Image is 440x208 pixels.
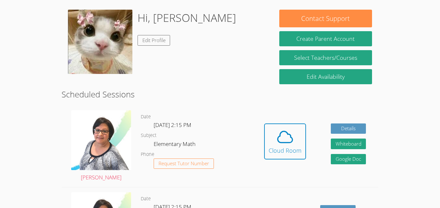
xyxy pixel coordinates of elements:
a: Details [331,123,366,134]
button: Whiteboard [331,139,366,149]
button: Contact Support [279,10,372,27]
button: Create Parent Account [279,31,372,46]
h1: Hi, [PERSON_NAME] [138,10,236,26]
dt: Date [141,195,151,203]
span: Request Tutor Number [158,161,209,166]
a: Select Teachers/Courses [279,50,372,65]
button: Request Tutor Number [154,158,214,169]
a: Edit Availability [279,69,372,84]
div: Cloud Room [269,146,301,155]
a: [PERSON_NAME] [71,110,131,182]
span: [DATE] 2:15 PM [154,121,191,129]
dt: Phone [141,150,154,158]
a: Google Doc [331,154,366,165]
img: avatar.png [71,110,131,170]
a: Edit Profile [138,35,170,46]
h2: Scheduled Sessions [62,88,378,100]
dt: Subject [141,131,157,140]
img: images.jpeg [68,10,132,74]
dt: Date [141,113,151,121]
button: Cloud Room [264,123,306,159]
dd: Elementary Math [154,140,197,150]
